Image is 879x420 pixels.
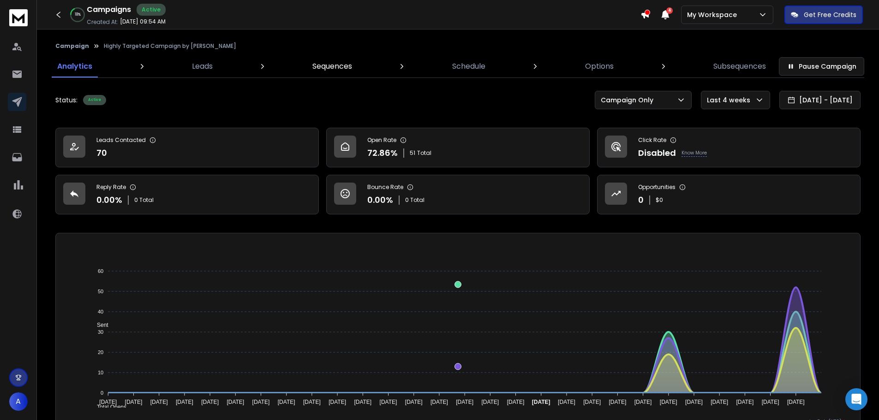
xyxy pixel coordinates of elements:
a: Click RateDisabledKnow More [597,128,861,167]
p: Click Rate [638,136,666,144]
span: Sent [90,322,108,328]
tspan: [DATE] [736,399,754,405]
a: Analytics [52,55,98,77]
tspan: [DATE] [405,399,423,405]
tspan: [DATE] [278,399,295,405]
tspan: [DATE] [634,399,652,405]
tspan: [DATE] [685,399,703,405]
a: Subsequences [708,55,771,77]
tspan: [DATE] [609,399,626,405]
p: Status: [55,95,78,105]
p: 0 [638,194,644,207]
p: Opportunities [638,183,676,191]
tspan: [DATE] [354,399,371,405]
p: Get Free Credits [804,10,856,19]
p: Campaign Only [601,95,657,105]
a: Leads [186,55,218,77]
tspan: [DATE] [150,399,168,405]
tspan: [DATE] [558,399,575,405]
p: Leads Contacted [96,136,146,144]
button: Get Free Credits [784,6,863,24]
tspan: [DATE] [660,399,677,405]
p: Subsequences [713,61,766,72]
tspan: [DATE] [507,399,525,405]
tspan: 30 [98,329,103,335]
span: Total Opens [90,404,126,410]
button: A [9,392,28,411]
tspan: [DATE] [125,399,143,405]
p: My Workspace [687,10,741,19]
p: $ 0 [656,196,663,204]
button: Campaign [55,42,89,50]
p: 0 Total [134,196,154,204]
a: Schedule [447,55,491,77]
p: Highly Targeted Campaign by [PERSON_NAME] [104,42,236,50]
a: Opportunities0$0 [597,175,861,214]
p: Options [585,61,614,72]
p: Created At: [87,18,118,26]
span: 4 [666,7,673,14]
tspan: [DATE] [711,399,728,405]
tspan: [DATE] [201,399,219,405]
tspan: 0 [101,390,103,396]
p: Last 4 weeks [707,95,754,105]
tspan: 50 [98,289,103,294]
p: 0 Total [405,196,425,204]
tspan: 10 [98,370,103,375]
a: Sequences [307,55,358,77]
p: Leads [192,61,213,72]
p: Sequences [312,61,352,72]
tspan: [DATE] [456,399,473,405]
tspan: [DATE] [252,399,270,405]
p: Schedule [452,61,485,72]
p: Disabled [638,147,676,160]
tspan: [DATE] [303,399,321,405]
tspan: 60 [98,268,103,274]
tspan: [DATE] [227,399,244,405]
tspan: [DATE] [99,399,117,405]
div: Active [83,95,106,105]
tspan: 20 [98,349,103,355]
a: Bounce Rate0.00%0 Total [326,175,590,214]
tspan: [DATE] [787,399,805,405]
p: [DATE] 09:54 AM [120,18,166,25]
span: Total [417,149,431,157]
h1: Campaigns [87,4,131,15]
p: 72.86 % [367,147,398,160]
span: 51 [410,149,415,157]
tspan: [DATE] [583,399,601,405]
tspan: 40 [98,309,103,314]
a: Open Rate72.86%51Total [326,128,590,167]
tspan: [DATE] [176,399,193,405]
button: Pause Campaign [779,57,864,76]
div: Active [137,4,166,16]
button: [DATE] - [DATE] [779,91,861,109]
tspan: [DATE] [329,399,346,405]
a: Reply Rate0.00%0 Total [55,175,319,214]
p: 18 % [75,12,81,18]
p: 0.00 % [367,194,393,207]
a: Options [580,55,619,77]
tspan: [DATE] [532,399,550,405]
p: Open Rate [367,136,396,144]
p: Analytics [57,61,92,72]
tspan: [DATE] [431,399,448,405]
p: Reply Rate [96,183,126,191]
tspan: [DATE] [380,399,397,405]
img: logo [9,9,28,26]
a: Leads Contacted70 [55,128,319,167]
tspan: [DATE] [762,399,779,405]
p: 70 [96,147,107,160]
div: Open Intercom Messenger [845,388,867,410]
tspan: [DATE] [481,399,499,405]
p: Bounce Rate [367,183,403,191]
p: 0.00 % [96,194,122,207]
p: Know More [682,149,707,157]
